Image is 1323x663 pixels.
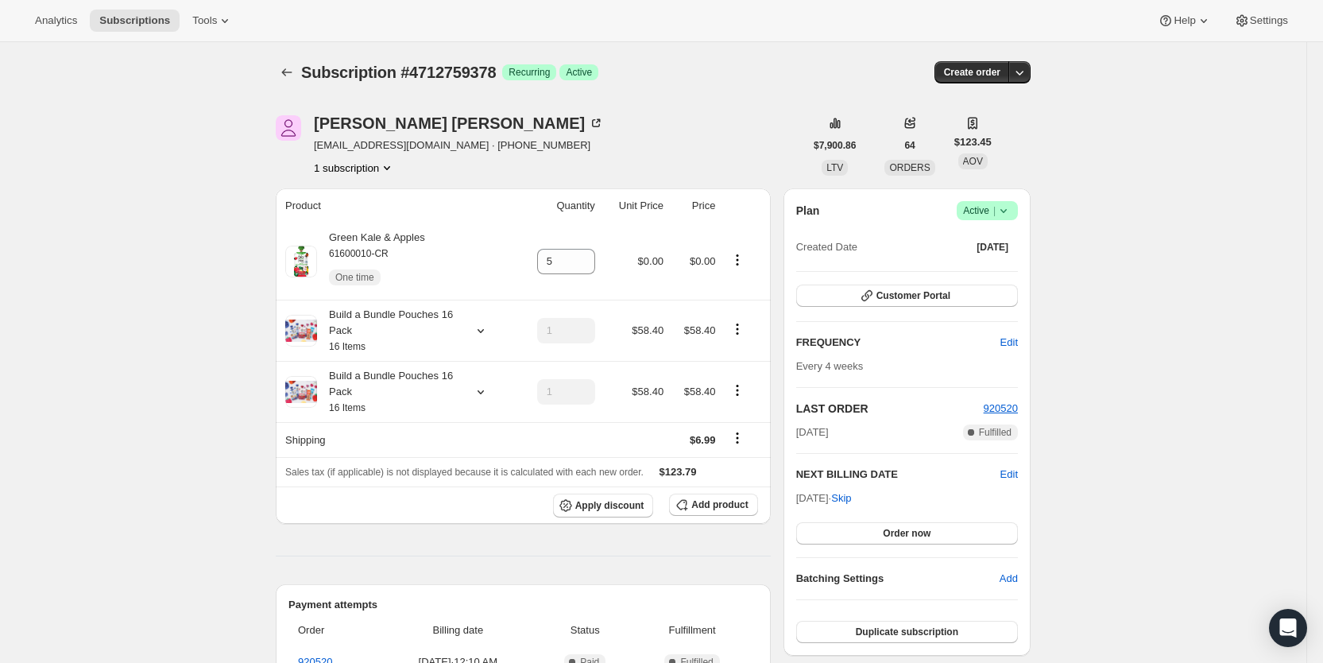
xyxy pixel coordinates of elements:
button: Settings [1224,10,1298,32]
div: Build a Bundle Pouches 16 Pack [317,368,460,416]
span: $58.40 [632,324,663,336]
th: Order [288,613,377,648]
th: Shipping [276,422,515,457]
button: Skip [822,486,861,511]
img: product img [285,246,317,277]
span: $7,900.86 [814,139,856,152]
a: 920520 [984,402,1018,414]
button: Tools [183,10,242,32]
span: $123.79 [660,466,697,478]
button: Edit [1000,467,1018,483]
th: Product [276,188,515,223]
span: Sales tax (if applicable) is not displayed because it is calculated with each new order. [285,467,644,478]
span: $6.99 [690,434,716,446]
button: Edit [991,330,1027,355]
button: $7,900.86 [804,134,865,157]
button: Customer Portal [796,285,1018,307]
span: Active [963,203,1012,219]
small: 16 Items [329,402,366,413]
span: Add product [691,498,748,511]
span: Recurring [509,66,550,79]
div: [PERSON_NAME] [PERSON_NAME] [314,115,604,131]
span: $58.40 [632,386,663,397]
span: Analytics [35,14,77,27]
div: Green Kale & Apples [317,230,425,293]
th: Quantity [515,188,600,223]
span: Customer Portal [876,289,950,302]
h6: Batching Settings [796,571,1000,587]
span: AOV [963,156,983,167]
span: Active [566,66,592,79]
button: Subscriptions [276,61,298,83]
button: Product actions [725,251,750,269]
span: 64 [904,139,915,152]
span: ORDERS [889,162,930,173]
span: Tools [192,14,217,27]
button: Help [1148,10,1220,32]
button: Add [990,566,1027,591]
span: $58.40 [684,386,716,397]
span: Kristen David [276,115,301,141]
h2: Plan [796,203,820,219]
button: 920520 [984,401,1018,417]
span: Fulfilled [979,426,1012,439]
button: Create order [934,61,1010,83]
button: [DATE] [967,236,1018,258]
button: Apply discount [553,494,654,518]
button: Analytics [25,10,87,32]
small: 61600010-CR [329,248,389,259]
span: Status [544,622,627,638]
h2: LAST ORDER [796,401,984,417]
span: Subscription #4712759378 [301,64,496,81]
span: Order now [883,527,930,540]
h2: FREQUENCY [796,335,1000,351]
th: Price [668,188,720,223]
span: [EMAIL_ADDRESS][DOMAIN_NAME] · [PHONE_NUMBER] [314,138,604,153]
small: 16 Items [329,341,366,352]
span: Edit [1000,335,1018,351]
button: Subscriptions [90,10,180,32]
th: Unit Price [600,188,668,223]
span: One time [335,271,374,284]
h2: Payment attempts [288,597,758,613]
button: Shipping actions [725,429,750,447]
span: Duplicate subscription [856,626,958,638]
span: [DATE] [796,425,829,440]
span: $0.00 [638,255,664,267]
button: Product actions [725,320,750,338]
button: Product actions [725,382,750,399]
span: [DATE] [977,241,1008,254]
span: [DATE] · [796,492,852,504]
button: Add product [669,494,757,516]
span: Add [1000,571,1018,587]
button: Duplicate subscription [796,621,1018,643]
span: $58.40 [684,324,716,336]
span: | [993,204,996,217]
span: $0.00 [690,255,716,267]
span: Fulfillment [636,622,749,638]
span: Skip [831,490,851,506]
span: Apply discount [575,499,644,512]
span: Created Date [796,239,857,255]
button: Product actions [314,160,395,176]
button: 64 [895,134,924,157]
span: Settings [1250,14,1288,27]
button: Order now [796,522,1018,545]
span: Every 4 weeks [796,360,864,372]
span: Billing date [382,622,534,638]
div: Open Intercom Messenger [1269,609,1307,647]
div: Build a Bundle Pouches 16 Pack [317,307,460,355]
span: Create order [944,66,1000,79]
span: Help [1174,14,1195,27]
span: LTV [826,162,843,173]
h2: NEXT BILLING DATE [796,467,1000,483]
span: $123.45 [954,134,992,150]
span: Subscriptions [99,14,170,27]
